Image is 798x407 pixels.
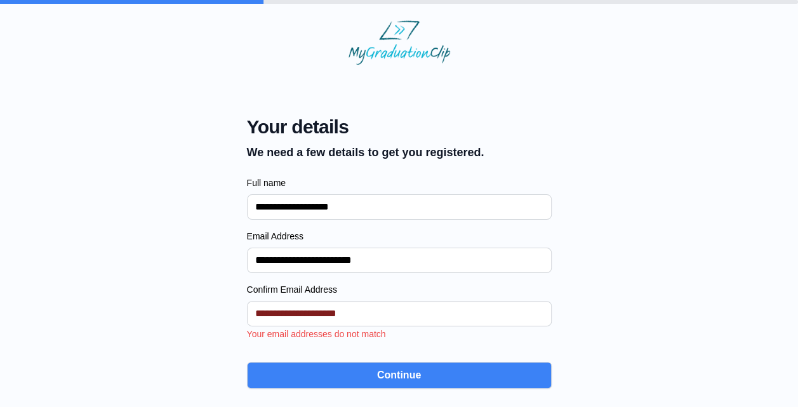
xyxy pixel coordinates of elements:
[247,283,552,296] label: Confirm Email Address
[349,20,450,65] img: MyGraduationClip
[247,116,484,138] span: Your details
[247,177,552,189] label: Full name
[247,230,552,243] label: Email Address
[247,362,552,389] button: Continue
[247,329,386,339] span: Your email addresses do not match
[247,143,484,161] p: We need a few details to get you registered.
